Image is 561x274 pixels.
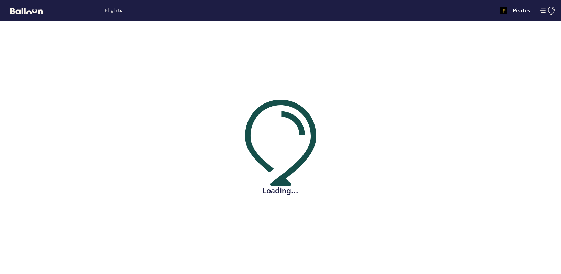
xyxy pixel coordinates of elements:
button: Manage Account [540,7,556,15]
h4: Pirates [513,7,530,15]
a: Flights [104,7,123,14]
svg: Balloon [10,8,43,14]
a: Balloon [5,7,43,14]
h2: Loading... [245,186,316,196]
